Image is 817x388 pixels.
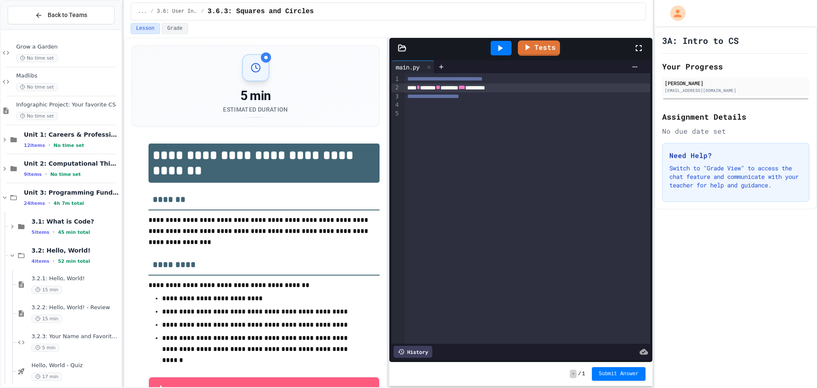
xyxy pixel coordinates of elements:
div: 1 [391,75,400,83]
div: 4 [391,101,400,109]
div: main.py [391,60,434,73]
span: No time set [50,172,81,177]
div: 5 min [223,88,288,103]
span: 3.6: User Input [157,8,198,15]
span: Submit Answer [599,371,639,377]
div: [PERSON_NAME] [665,79,807,87]
button: Back to Teams [8,6,114,24]
button: Lesson [131,23,160,34]
span: 5 min [31,344,59,352]
span: • [45,171,47,178]
span: 3.1: What is Code? [31,218,120,225]
span: 4 items [31,259,49,264]
div: 5 [391,109,400,118]
h1: 3A: Intro to CS [662,34,739,46]
span: Grow a Garden [16,43,120,51]
span: No time set [54,143,84,148]
button: Grade [162,23,188,34]
span: - [570,370,576,378]
h3: Need Help? [669,150,802,161]
span: • [53,258,54,264]
span: No time set [16,112,58,120]
span: 15 min [31,315,62,323]
span: / [578,371,581,377]
h2: Assignment Details [662,111,809,123]
div: History [394,346,432,358]
span: No time set [16,83,58,91]
span: 52 min total [58,259,90,264]
h2: Your Progress [662,60,809,72]
span: 3.6.3: Squares and Circles [208,6,314,17]
span: 3.2.1: Hello, World! [31,275,120,282]
span: 17 min [31,373,62,381]
span: 3.2.3: Your Name and Favorite Movie [31,333,120,340]
div: Estimated Duration [223,105,288,114]
span: No time set [16,54,58,62]
span: 3.2: Hello, World! [31,247,120,254]
span: • [49,200,50,207]
div: [EMAIL_ADDRESS][DOMAIN_NAME] [665,87,807,94]
span: / [150,8,153,15]
iframe: chat widget [781,354,808,379]
span: ... [138,8,147,15]
span: • [53,229,54,236]
span: / [201,8,204,15]
span: Infographic Project: Your favorite CS [16,101,120,109]
div: My Account [661,3,688,23]
iframe: chat widget [746,317,808,353]
a: Tests [518,40,560,56]
span: Unit 3: Programming Fundamentals [24,189,120,196]
div: main.py [391,63,424,72]
span: 24 items [24,201,45,206]
span: • [49,142,50,149]
span: 1 [582,371,585,377]
span: 4h 7m total [54,201,84,206]
span: Back to Teams [48,11,87,20]
span: 15 min [31,286,62,294]
span: Madlibs [16,72,120,80]
span: Unit 1: Careers & Professionalism [24,131,120,138]
div: No due date set [662,126,809,136]
span: Hello, World - Quiz [31,362,120,369]
span: 3.2.2: Hello, World! - Review [31,304,120,311]
button: Submit Answer [592,367,646,381]
span: 9 items [24,172,42,177]
p: Switch to "Grade View" to access the chat feature and communicate with your teacher for help and ... [669,164,802,190]
span: 45 min total [58,230,90,235]
div: 3 [391,92,400,101]
div: 2 [391,83,400,92]
span: Unit 2: Computational Thinking & Problem-Solving [24,160,120,167]
span: 12 items [24,143,45,148]
span: 5 items [31,230,49,235]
